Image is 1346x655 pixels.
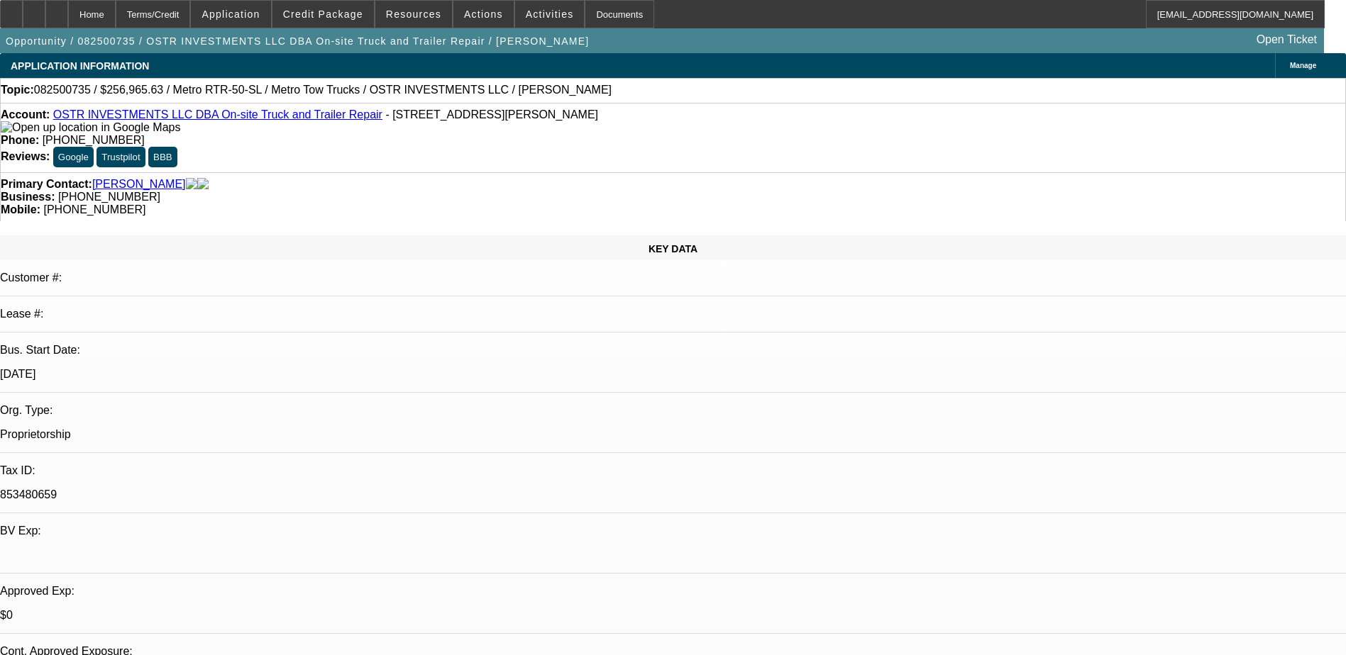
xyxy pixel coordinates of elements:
span: Actions [464,9,503,20]
button: Credit Package [272,1,374,28]
strong: Account: [1,108,50,121]
a: [PERSON_NAME] [92,178,186,191]
button: Google [53,147,94,167]
img: linkedin-icon.png [197,178,209,191]
a: OSTR INVESTMENTS LLC DBA On-site Truck and Trailer Repair [53,108,382,121]
button: Actions [453,1,514,28]
strong: Phone: [1,134,39,146]
img: Open up location in Google Maps [1,121,180,134]
button: Application [191,1,270,28]
button: BBB [148,147,177,167]
span: - [STREET_ADDRESS][PERSON_NAME] [385,108,598,121]
strong: Reviews: [1,150,50,162]
a: View Google Maps [1,121,180,133]
a: Open Ticket [1251,28,1323,52]
button: Trustpilot [96,147,145,167]
span: Opportunity / 082500735 / OSTR INVESTMENTS LLC DBA On-site Truck and Trailer Repair / [PERSON_NAME] [6,35,589,47]
span: [PHONE_NUMBER] [43,134,145,146]
span: Manage [1290,62,1316,69]
span: [PHONE_NUMBER] [43,203,145,215]
span: KEY DATA [649,243,697,254]
button: Resources [375,1,452,28]
span: APPLICATION INFORMATION [11,60,149,72]
img: facebook-icon.png [186,178,197,191]
span: Application [202,9,260,20]
strong: Business: [1,191,55,203]
span: Activities [526,9,574,20]
strong: Primary Contact: [1,178,92,191]
span: 082500735 / $256,965.63 / Metro RTR-50-SL / Metro Tow Trucks / OSTR INVESTMENTS LLC / [PERSON_NAME] [34,84,612,96]
span: Credit Package [283,9,363,20]
strong: Mobile: [1,203,40,215]
span: Resources [386,9,441,20]
strong: Topic: [1,84,34,96]
button: Activities [515,1,585,28]
span: [PHONE_NUMBER] [58,191,160,203]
